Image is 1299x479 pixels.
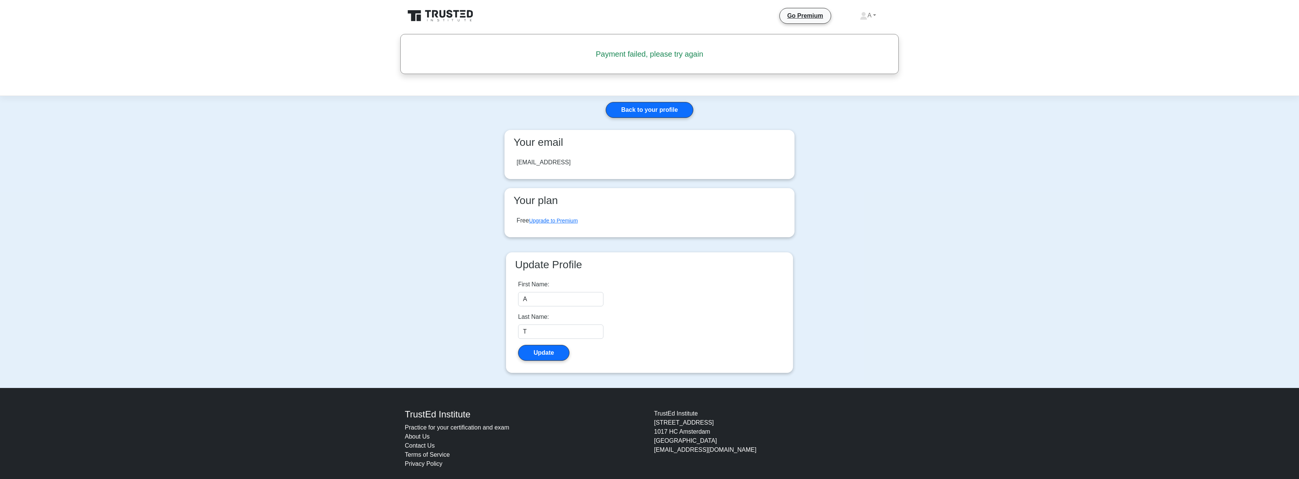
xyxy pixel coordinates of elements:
[606,102,693,118] a: Back to your profile
[518,345,569,361] button: Update
[405,451,450,458] a: Terms of Service
[511,194,788,207] h3: Your plan
[842,8,894,23] a: A
[518,280,549,289] label: First Name:
[405,409,645,420] h4: TrustEd Institute
[511,136,788,149] h3: Your email
[517,158,571,167] div: [EMAIL_ADDRESS]
[405,460,443,467] a: Privacy Policy
[405,442,435,449] a: Contact Us
[518,312,549,321] label: Last Name:
[517,216,578,225] div: Free
[649,409,899,468] div: TrustEd Institute [STREET_ADDRESS] 1017 HC Amsterdam [GEOGRAPHIC_DATA] [EMAIL_ADDRESS][DOMAIN_NAME]
[405,433,430,440] a: About Us
[783,11,828,20] a: Go Premium
[529,218,578,224] a: Upgrade to Premium
[417,49,882,59] h5: Payment failed, please try again
[405,424,509,431] a: Practice for your certification and exam
[512,258,787,271] h3: Update Profile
